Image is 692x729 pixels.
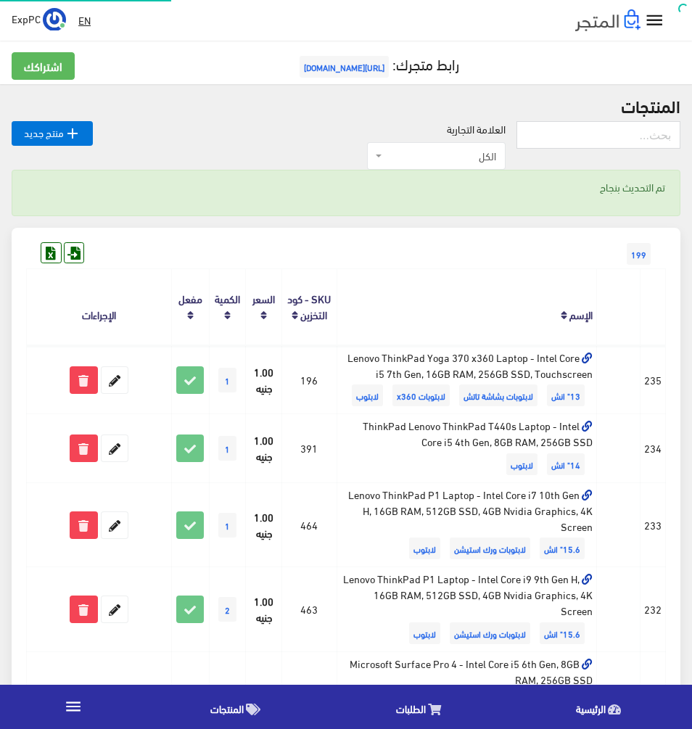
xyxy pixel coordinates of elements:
[12,121,93,146] a: منتج جديد
[218,368,236,392] span: 1
[218,513,236,538] span: 1
[640,414,665,483] td: 234
[64,697,83,716] i: 
[450,622,530,644] span: لابتوبات ورك استيشن
[392,384,450,406] span: لابتوبات x360
[300,56,389,78] span: [URL][DOMAIN_NAME]
[367,142,506,170] span: الكل
[337,483,596,567] td: Lenovo ThinkPad P1 Laptop - Intel Core i7 10th Gen H, 16GB RAM, 512GB SSD, 4GB Nvidia Graphics, 4...
[409,538,440,559] span: لابتوب
[547,453,585,475] span: 14" انش
[516,121,680,149] input: بحث...
[43,8,66,31] img: ...
[640,567,665,651] td: 232
[282,483,337,567] td: 464
[627,243,651,265] span: 199
[147,688,331,725] a: المنتجات
[246,414,282,483] td: 1.00 جنيه
[569,304,593,324] a: الإسم
[282,414,337,483] td: 391
[450,538,530,559] span: لابتوبات ورك استيشن
[287,288,331,324] a: SKU - كود التخزين
[12,96,680,115] h2: المنتجات
[73,7,96,33] a: EN
[540,622,585,644] span: 15.6" انش
[385,149,496,163] span: الكل
[447,121,506,137] label: العلامة التجارية
[332,688,512,725] a: الطلبات
[640,483,665,567] td: 233
[409,622,440,644] span: لابتوب
[540,538,585,559] span: 15.6" انش
[27,269,172,345] th: الإجراءات
[640,345,665,414] td: 235
[246,567,282,651] td: 1.00 جنيه
[512,688,692,725] a: الرئيسية
[218,597,236,622] span: 2
[296,50,459,77] a: رابط متجرك:[URL][DOMAIN_NAME]
[506,453,537,475] span: لابتوب
[218,436,236,461] span: 1
[64,125,81,142] i: 
[12,9,41,28] span: ExpPC
[576,699,606,717] span: الرئيسية
[575,9,640,31] img: .
[78,11,91,29] u: EN
[337,567,596,651] td: Lenovo ThinkPad P1 Laptop - Intel Core i9 9th Gen H, 16GB RAM, 512GB SSD, 4GB Nvidia Graphics, 4K...
[352,384,383,406] span: لابتوب
[282,345,337,414] td: 196
[12,52,75,80] a: اشتراكك
[252,288,275,308] a: السعر
[246,345,282,414] td: 1.00 جنيه
[337,345,596,414] td: Lenovo ThinkPad Yoga 370 x360 Laptop - Intel Core i5 7th Gen, 16GB RAM, 256GB SSD, Touchscreen
[644,10,665,31] i: 
[282,567,337,651] td: 463
[459,384,537,406] span: لابتوبات بشاشة تاتش
[547,384,585,406] span: 13" انش
[27,179,665,195] p: تم التحديث بنجاح
[178,288,202,308] a: مفعل
[210,699,244,717] span: المنتجات
[12,7,66,30] a: ... ExpPC
[337,414,596,483] td: ThinkPad Lenovo ThinkPad T440s Laptop - Intel Core i5 4th Gen, 8GB RAM, 256GB SSD
[215,288,240,308] a: الكمية
[246,483,282,567] td: 1.00 جنيه
[396,699,426,717] span: الطلبات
